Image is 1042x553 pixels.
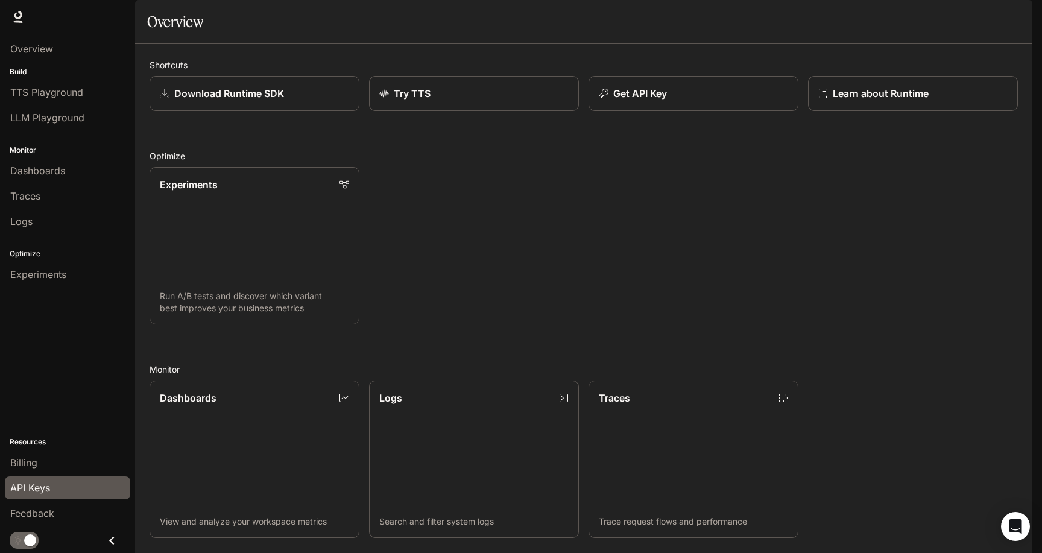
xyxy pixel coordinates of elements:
h2: Monitor [150,363,1018,376]
h2: Shortcuts [150,58,1018,71]
p: Learn about Runtime [833,86,929,101]
a: ExperimentsRun A/B tests and discover which variant best improves your business metrics [150,167,359,324]
a: Try TTS [369,76,579,111]
p: Logs [379,391,402,405]
p: View and analyze your workspace metrics [160,516,349,528]
a: LogsSearch and filter system logs [369,381,579,538]
a: Learn about Runtime [808,76,1018,111]
div: Open Intercom Messenger [1001,512,1030,541]
p: Search and filter system logs [379,516,569,528]
p: Get API Key [613,86,667,101]
p: Download Runtime SDK [174,86,284,101]
button: Get API Key [589,76,798,111]
p: Run A/B tests and discover which variant best improves your business metrics [160,290,349,314]
p: Traces [599,391,630,405]
p: Experiments [160,177,218,192]
p: Trace request flows and performance [599,516,788,528]
a: TracesTrace request flows and performance [589,381,798,538]
a: DashboardsView and analyze your workspace metrics [150,381,359,538]
p: Dashboards [160,391,216,405]
h1: Overview [147,10,203,34]
h2: Optimize [150,150,1018,162]
a: Download Runtime SDK [150,76,359,111]
p: Try TTS [394,86,431,101]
